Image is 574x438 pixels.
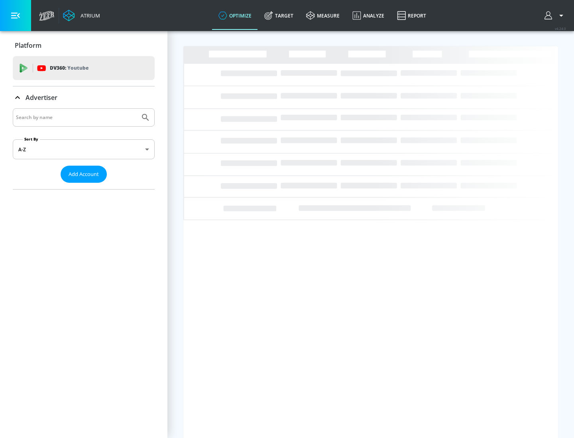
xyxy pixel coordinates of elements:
[26,93,57,102] p: Advertiser
[77,12,100,19] div: Atrium
[13,86,155,109] div: Advertiser
[391,1,432,30] a: Report
[50,64,88,72] p: DV360:
[13,108,155,189] div: Advertiser
[63,10,100,22] a: Atrium
[300,1,346,30] a: measure
[13,34,155,57] div: Platform
[13,56,155,80] div: DV360: Youtube
[15,41,41,50] p: Platform
[16,112,137,123] input: Search by name
[346,1,391,30] a: Analyze
[13,183,155,189] nav: list of Advertiser
[67,64,88,72] p: Youtube
[13,139,155,159] div: A-Z
[212,1,258,30] a: optimize
[258,1,300,30] a: Target
[69,170,99,179] span: Add Account
[23,137,40,142] label: Sort By
[555,26,566,31] span: v 4.24.0
[61,166,107,183] button: Add Account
